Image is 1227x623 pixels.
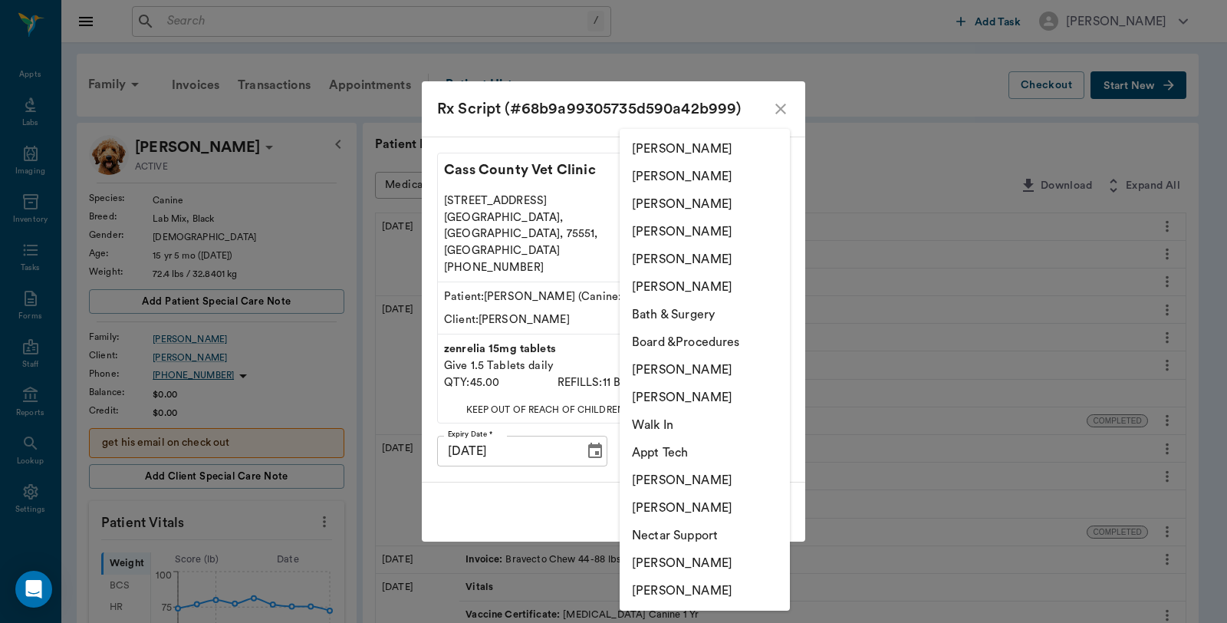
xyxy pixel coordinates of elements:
li: [PERSON_NAME] [620,273,790,301]
li: [PERSON_NAME] [620,577,790,605]
li: [PERSON_NAME] [620,135,790,163]
li: [PERSON_NAME] [620,218,790,246]
li: [PERSON_NAME] [620,494,790,522]
li: [PERSON_NAME] [620,190,790,218]
li: Board &Procedures [620,328,790,356]
li: [PERSON_NAME] [620,466,790,494]
li: Nectar Support [620,522,790,549]
li: [PERSON_NAME] [620,549,790,577]
li: Walk In [620,411,790,439]
li: [PERSON_NAME] [620,384,790,411]
div: Open Intercom Messenger [15,571,52,608]
li: Appt Tech [620,439,790,466]
li: [PERSON_NAME] [620,356,790,384]
li: [PERSON_NAME] [620,246,790,273]
li: [PERSON_NAME] [620,163,790,190]
li: Bath & Surgery [620,301,790,328]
